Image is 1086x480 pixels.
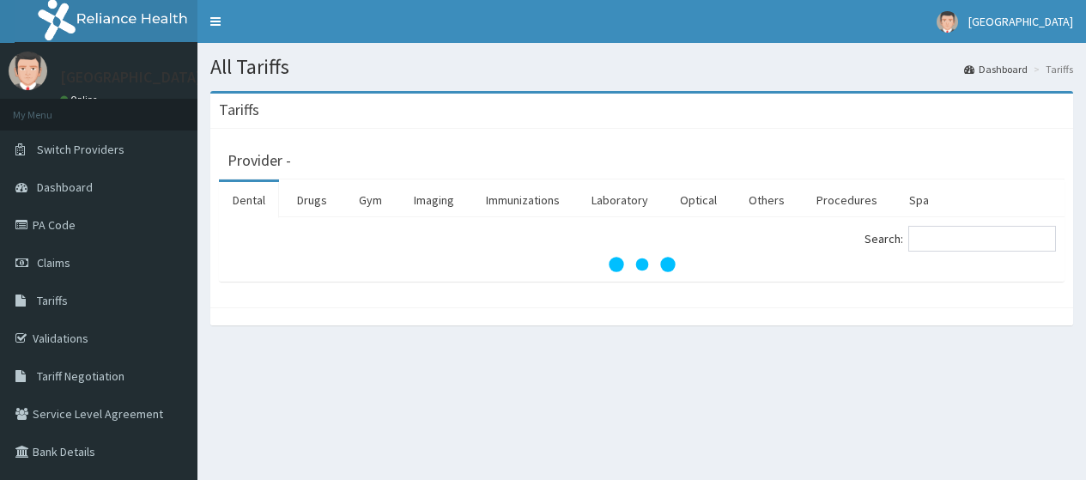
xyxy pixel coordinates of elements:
[865,226,1056,252] label: Search:
[228,153,291,168] h3: Provider -
[37,368,124,384] span: Tariff Negotiation
[219,182,279,218] a: Dental
[37,255,70,270] span: Claims
[9,52,47,90] img: User Image
[472,182,573,218] a: Immunizations
[210,56,1073,78] h1: All Tariffs
[968,14,1073,29] span: [GEOGRAPHIC_DATA]
[60,70,202,85] p: [GEOGRAPHIC_DATA]
[578,182,662,218] a: Laboratory
[60,94,101,106] a: Online
[908,226,1056,252] input: Search:
[37,142,124,157] span: Switch Providers
[608,230,676,299] svg: audio-loading
[219,102,259,118] h3: Tariffs
[937,11,958,33] img: User Image
[37,179,93,195] span: Dashboard
[735,182,798,218] a: Others
[283,182,341,218] a: Drugs
[895,182,943,218] a: Spa
[666,182,731,218] a: Optical
[1029,62,1073,76] li: Tariffs
[400,182,468,218] a: Imaging
[964,62,1028,76] a: Dashboard
[37,293,68,308] span: Tariffs
[803,182,891,218] a: Procedures
[345,182,396,218] a: Gym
